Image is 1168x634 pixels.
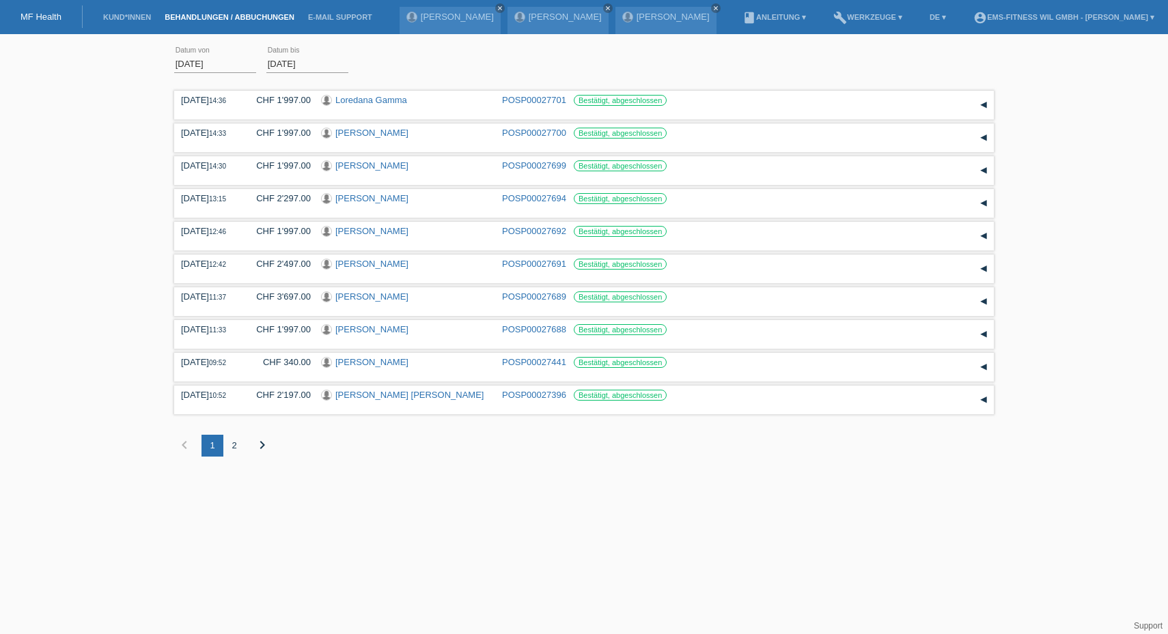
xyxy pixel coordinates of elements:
[973,357,994,377] div: auf-/zuklappen
[502,259,566,269] a: POSP00027691
[209,261,226,268] span: 12:42
[246,128,311,138] div: CHF 1'997.00
[335,291,408,302] a: [PERSON_NAME]
[209,392,226,399] span: 10:52
[181,357,236,367] div: [DATE]
[181,226,236,236] div: [DATE]
[335,128,408,138] a: [PERSON_NAME]
[574,259,667,270] label: Bestätigt, abgeschlossen
[973,390,994,410] div: auf-/zuklappen
[181,160,236,171] div: [DATE]
[973,324,994,345] div: auf-/zuklappen
[181,390,236,400] div: [DATE]
[973,259,994,279] div: auf-/zuklappen
[736,13,813,21] a: bookAnleitung ▾
[181,95,236,105] div: [DATE]
[335,390,484,400] a: [PERSON_NAME] [PERSON_NAME]
[246,390,311,400] div: CHF 2'197.00
[181,324,236,334] div: [DATE]
[223,435,245,457] div: 2
[96,13,158,21] a: Kund*innen
[181,291,236,302] div: [DATE]
[973,291,994,312] div: auf-/zuklappen
[246,193,311,203] div: CHF 2'297.00
[421,12,494,22] a: [PERSON_NAME]
[209,97,226,104] span: 14:36
[335,95,407,105] a: Loredana Gamma
[973,226,994,246] div: auf-/zuklappen
[712,5,719,12] i: close
[574,291,667,302] label: Bestätigt, abgeschlossen
[502,128,566,138] a: POSP00027700
[246,324,311,334] div: CHF 1'997.00
[973,160,994,181] div: auf-/zuklappen
[246,95,311,105] div: CHF 1'997.00
[335,259,408,269] a: [PERSON_NAME]
[973,95,994,115] div: auf-/zuklappen
[254,437,270,453] i: chevron_right
[301,13,379,21] a: E-Mail Support
[335,160,408,171] a: [PERSON_NAME]
[637,12,710,22] a: [PERSON_NAME]
[967,13,1161,21] a: account_circleEMS-Fitness Wil GmbH - [PERSON_NAME] ▾
[497,5,503,12] i: close
[335,357,408,367] a: [PERSON_NAME]
[923,13,953,21] a: DE ▾
[574,357,667,368] label: Bestätigt, abgeschlossen
[529,12,602,22] a: [PERSON_NAME]
[973,11,987,25] i: account_circle
[246,357,311,367] div: CHF 340.00
[833,11,847,25] i: build
[604,5,611,12] i: close
[826,13,909,21] a: buildWerkzeuge ▾
[209,195,226,203] span: 13:15
[973,128,994,148] div: auf-/zuklappen
[246,226,311,236] div: CHF 1'997.00
[209,162,226,170] span: 14:30
[335,226,408,236] a: [PERSON_NAME]
[502,390,566,400] a: POSP00027396
[502,193,566,203] a: POSP00027694
[574,128,667,139] label: Bestätigt, abgeschlossen
[502,324,566,334] a: POSP00027688
[502,291,566,302] a: POSP00027689
[1134,621,1163,631] a: Support
[246,259,311,269] div: CHF 2'497.00
[502,95,566,105] a: POSP00027701
[502,357,566,367] a: POSP00027441
[495,3,505,13] a: close
[20,12,61,22] a: MF Health
[574,226,667,237] label: Bestätigt, abgeschlossen
[209,293,226,301] span: 11:37
[574,193,667,204] label: Bestätigt, abgeschlossen
[181,128,236,138] div: [DATE]
[181,259,236,269] div: [DATE]
[176,437,193,453] i: chevron_left
[209,228,226,235] span: 12:46
[711,3,721,13] a: close
[246,291,311,302] div: CHF 3'697.00
[201,435,223,457] div: 1
[158,13,301,21] a: Behandlungen / Abbuchungen
[973,193,994,214] div: auf-/zuklappen
[502,226,566,236] a: POSP00027692
[209,359,226,366] span: 09:52
[603,3,613,13] a: close
[209,130,226,137] span: 14:33
[574,324,667,335] label: Bestätigt, abgeschlossen
[181,193,236,203] div: [DATE]
[574,160,667,171] label: Bestätigt, abgeschlossen
[502,160,566,171] a: POSP00027699
[335,324,408,334] a: [PERSON_NAME]
[246,160,311,171] div: CHF 1'997.00
[209,326,226,334] span: 11:33
[335,193,408,203] a: [PERSON_NAME]
[742,11,756,25] i: book
[574,390,667,401] label: Bestätigt, abgeschlossen
[574,95,667,106] label: Bestätigt, abgeschlossen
